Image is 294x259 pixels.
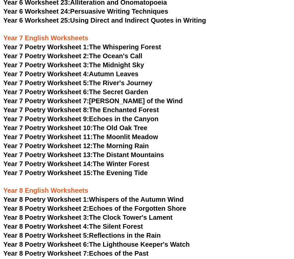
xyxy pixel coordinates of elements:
a: Year 7 Poetry Worksheet 5:The River's Journey [3,79,152,87]
iframe: Chat Widget [180,184,294,259]
a: Year 8 Poetry Worksheet 2:Echoes of the Forgotten Shore [3,205,186,212]
a: Year 6 Worksheet 24:Persuasive Writing Techniques [3,8,168,15]
h3: Year 8 English Worksheets [3,177,291,195]
a: Year 7 Poetry Worksheet 6:The Secret Garden [3,88,148,96]
a: Year 7 Poetry Worksheet 3:The Midnight Sky [3,61,144,69]
span: Year 7 Poetry Worksheet 11: [3,133,93,140]
span: Year 7 Poetry Worksheet 3: [3,61,89,69]
span: Year 7 Poetry Worksheet 12: [3,142,93,149]
a: Year 7 Poetry Worksheet 12:The Morning Rain [3,142,149,149]
a: Year 7 Poetry Worksheet 15:The Evening Tide [3,169,148,176]
span: Year 8 Poetry Worksheet 1: [3,196,89,203]
a: Year 7 Poetry Worksheet 7:[PERSON_NAME] of the Wind [3,97,183,105]
span: Year 7 Poetry Worksheet 15: [3,169,93,176]
span: Year 7 Poetry Worksheet 7: [3,97,89,105]
span: Year 8 Poetry Worksheet 2: [3,205,89,212]
span: Year 7 Poetry Worksheet 9: [3,115,89,123]
span: Year 8 Poetry Worksheet 3: [3,214,89,221]
span: Year 8 Poetry Worksheet 5: [3,232,89,239]
span: Year 6 Worksheet 25: [3,17,70,24]
a: Year 7 Poetry Worksheet 10:The Old Oak Tree [3,124,147,131]
a: Year 8 Poetry Worksheet 4:The Silent Forest [3,223,143,230]
span: Year 7 Poetry Worksheet 14: [3,160,93,167]
span: Year 8 Poetry Worksheet 7: [3,250,89,257]
a: Year 7 Poetry Worksheet 4:Autumn Leaves [3,70,138,78]
a: Year 7 Poetry Worksheet 14:The Winter Forest [3,160,149,167]
a: Year 8 Poetry Worksheet 5:Reflections in the Rain [3,232,161,239]
span: Year 7 Poetry Worksheet 2: [3,52,89,60]
span: Year 7 Poetry Worksheet 1: [3,43,89,51]
h3: Year 7 English Worksheets [3,25,291,42]
a: Year 7 Poetry Worksheet 9:Echoes in the Canyon [3,115,158,123]
span: Year 8 Poetry Worksheet 6: [3,241,89,248]
a: Year 8 Poetry Worksheet 3:The Clock Tower's Lament [3,214,173,221]
a: Year 8 Poetry Worksheet 6:The Lighthouse Keeper's Watch [3,241,190,248]
span: Year 8 Poetry Worksheet 4: [3,223,89,230]
a: Year 8 Poetry Worksheet 1:Whispers of the Autumn Wind [3,196,184,203]
span: Year 7 Poetry Worksheet 10: [3,124,93,131]
span: Year 7 Poetry Worksheet 4: [3,70,89,78]
a: Year 7 Poetry Worksheet 8:The Enchanted Forest [3,106,159,114]
a: Year 7 Poetry Worksheet 2:The Ocean's Call [3,52,142,60]
span: Year 7 Poetry Worksheet 8: [3,106,89,114]
span: Year 7 Poetry Worksheet 5: [3,79,89,87]
a: Year 7 Poetry Worksheet 1:The Whispering Forest [3,43,161,51]
a: Year 6 Worksheet 25:Using Direct and Indirect Quotes in Writing [3,17,206,24]
a: Year 8 Poetry Worksheet 7:Echoes of the Past [3,250,148,257]
span: Year 7 Poetry Worksheet 6: [3,88,89,96]
a: Year 7 Poetry Worksheet 11:The Moonlit Meadow [3,133,158,140]
span: Year 7 Poetry Worksheet 13: [3,151,93,158]
a: Year 7 Poetry Worksheet 13:The Distant Mountains [3,151,164,158]
span: Year 6 Worksheet 24: [3,8,70,15]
